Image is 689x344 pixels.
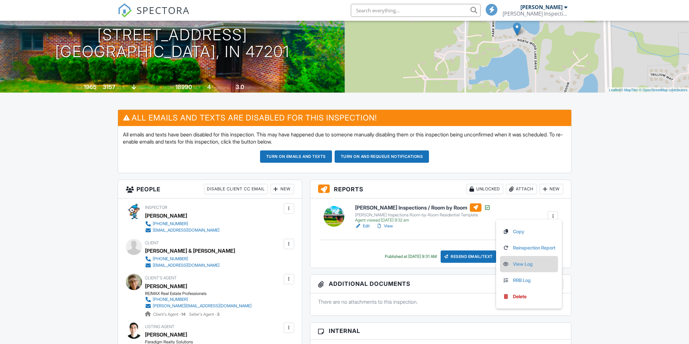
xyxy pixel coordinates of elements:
[355,212,491,218] div: [PERSON_NAME] Inspections Room-by-Room Residential Template
[335,150,429,163] button: Turn on and Requeue Notifications
[621,88,638,92] a: © MapTiler
[639,88,687,92] a: © OpenStreetMap contributors
[385,254,437,259] div: Published at [DATE] 9:31 AM
[441,250,496,263] div: Resend Email/Text
[145,330,187,339] a: [PERSON_NAME]
[607,87,689,93] div: |
[153,297,188,302] div: [PHONE_NUMBER]
[212,85,230,90] span: bedrooms
[466,184,503,194] div: Unlocked
[503,293,555,300] a: Delete
[503,228,555,235] a: Copy
[145,291,257,296] div: RE/MAX Real Estate Professionals
[204,184,268,194] div: Disable Client CC Email
[153,221,188,226] div: [PHONE_NUMBER]
[236,83,244,90] div: 3.0
[137,85,155,90] span: basement
[118,180,302,198] h3: People
[145,211,187,221] div: [PERSON_NAME]
[145,262,230,269] a: [EMAIL_ADDRESS][DOMAIN_NAME]
[153,263,220,268] div: [EMAIL_ADDRESS][DOMAIN_NAME]
[145,240,159,245] span: Client
[103,83,115,90] div: 3157
[503,277,555,284] a: RRB Log
[145,275,177,280] span: Client's Agent
[503,261,555,268] a: View Log
[506,184,537,194] div: Attach
[513,293,527,300] div: Delete
[145,256,230,262] a: [PHONE_NUMBER]
[355,203,491,223] a: [PERSON_NAME] Inspections / Room by Room [PERSON_NAME] Inspections Room-by-Room Residential Templ...
[520,4,563,10] div: [PERSON_NAME]
[318,298,564,305] p: There are no attachments to this inspection.
[217,312,220,317] strong: 3
[503,10,567,17] div: Kloeker Inspections
[175,83,192,90] div: 18990
[118,3,132,18] img: The Best Home Inspection Software - Spectora
[310,275,571,293] h3: Additional Documents
[207,83,211,90] div: 4
[145,324,174,329] span: Listing Agent
[503,244,555,251] a: Reinspection Report
[153,228,220,233] div: [EMAIL_ADDRESS][DOMAIN_NAME]
[123,131,566,146] p: All emails and texts have been disabled for this inspection. This may have happened due to someon...
[181,312,185,317] strong: 14
[145,227,220,234] a: [EMAIL_ADDRESS][DOMAIN_NAME]
[609,88,620,92] a: Leaflet
[145,246,235,256] div: [PERSON_NAME] & [PERSON_NAME]
[116,85,125,90] span: sq. ft.
[376,223,393,229] a: View
[118,110,571,126] h3: All emails and texts are disabled for this inspection!
[161,85,174,90] span: Lot Size
[355,218,491,223] div: Agent viewed [DATE] 9:32 am
[153,303,252,309] div: [PERSON_NAME][EMAIL_ADDRESS][DOMAIN_NAME]
[145,296,252,303] a: [PHONE_NUMBER]
[540,184,563,194] div: New
[355,203,491,212] h6: [PERSON_NAME] Inspections / Room by Room
[55,26,290,61] h1: [STREET_ADDRESS] [GEOGRAPHIC_DATA], IN 47201
[84,83,97,90] div: 1965
[145,205,167,210] span: Inspector
[137,3,190,17] span: SPECTORA
[260,150,332,163] button: Turn on emails and texts
[118,9,190,22] a: SPECTORA
[189,312,220,317] span: Seller's Agent -
[245,85,264,90] span: bathrooms
[76,85,83,90] span: Built
[145,303,252,309] a: [PERSON_NAME][EMAIL_ADDRESS][DOMAIN_NAME]
[310,180,571,198] h3: Reports
[145,221,220,227] a: [PHONE_NUMBER]
[193,85,201,90] span: sq.ft.
[145,281,187,291] a: [PERSON_NAME]
[153,256,188,261] div: [PHONE_NUMBER]
[270,184,294,194] div: New
[310,323,571,339] h3: Internal
[351,4,481,17] input: Search everything...
[355,223,370,229] a: Edit
[153,312,186,317] span: Client's Agent -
